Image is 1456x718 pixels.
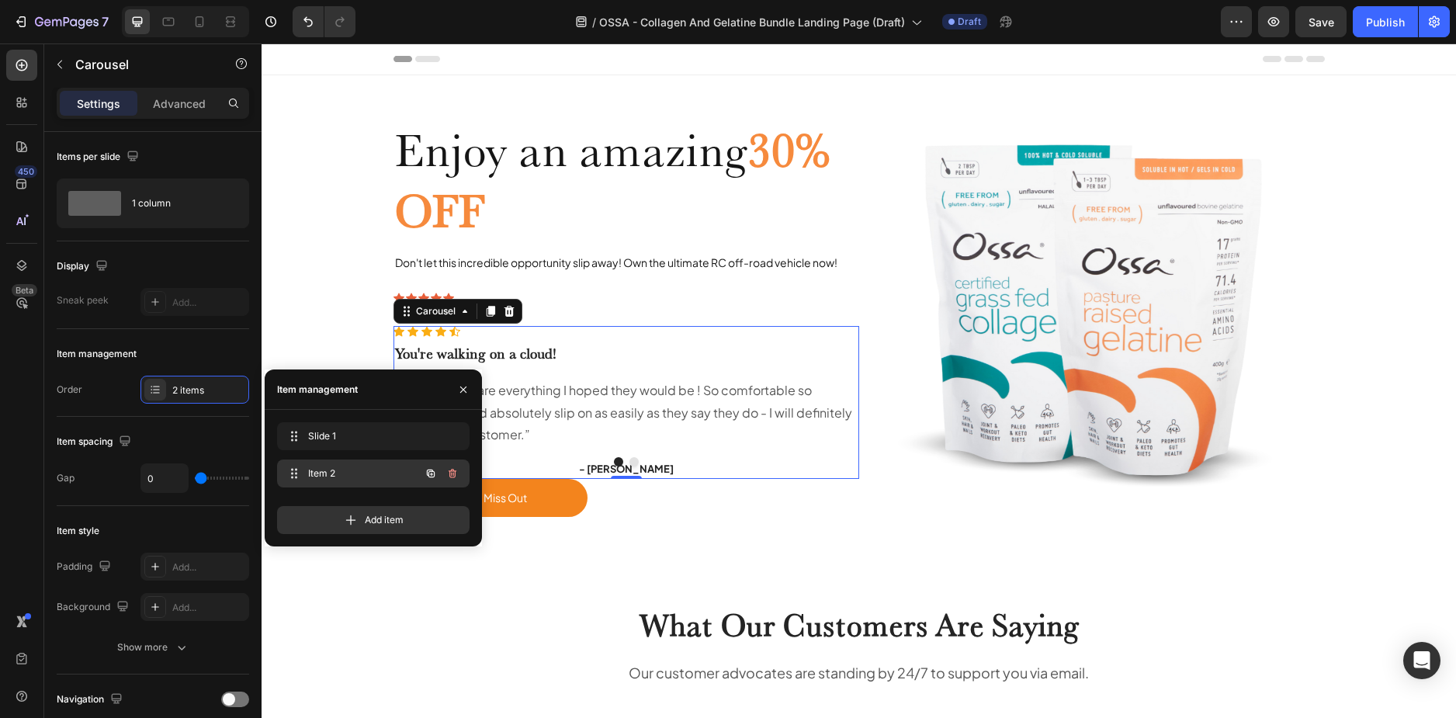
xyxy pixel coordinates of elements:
[132,435,326,473] button: Don’t Miss Out
[57,597,132,618] div: Background
[192,445,265,464] div: Don’t Miss Out
[57,293,109,307] div: Sneak peek
[57,347,137,361] div: Item management
[141,464,188,492] input: Auto
[1295,6,1347,37] button: Save
[277,383,358,397] div: Item management
[132,186,227,221] div: 1 column
[75,55,207,74] p: Carousel
[117,640,189,655] div: Show more
[293,6,355,37] div: Undo/Redo
[592,14,596,30] span: /
[153,95,206,112] p: Advanced
[102,12,109,31] p: 7
[308,467,396,480] span: Item 2
[57,256,111,277] div: Display
[365,513,404,527] span: Add item
[57,633,249,661] button: Show more
[77,95,120,112] p: Settings
[1403,642,1440,679] div: Open Intercom Messenger
[308,429,432,443] span: Slide 1
[6,6,116,37] button: 7
[57,147,142,168] div: Items per slide
[12,284,37,297] div: Beta
[368,414,377,423] button: Dot
[1309,16,1334,29] span: Save
[151,261,197,275] div: Carousel
[57,557,114,578] div: Padding
[57,524,99,538] div: Item style
[172,601,245,615] div: Add...
[57,383,82,397] div: Order
[1366,14,1405,30] div: Publish
[262,43,1456,718] iframe: Design area
[57,432,134,453] div: Item spacing
[1353,6,1418,37] button: Publish
[133,561,1062,602] p: What Our Customers Are Saying
[172,560,245,574] div: Add...
[599,14,905,30] span: OSSA - Collagen And Gelatine Bundle Landing Page (Draft)
[57,471,75,485] div: Gap
[15,165,37,178] div: 450
[352,414,362,423] button: Dot
[958,15,981,29] span: Draft
[172,383,245,397] div: 2 items
[598,32,1063,498] img: gempages_506847250073256839-1756dcfc-1239-4906-a6b6-5894ed5e3aac.png
[133,617,1062,642] p: Our customer advocates are standing by 24/7 to support you via email.
[57,689,126,710] div: Navigation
